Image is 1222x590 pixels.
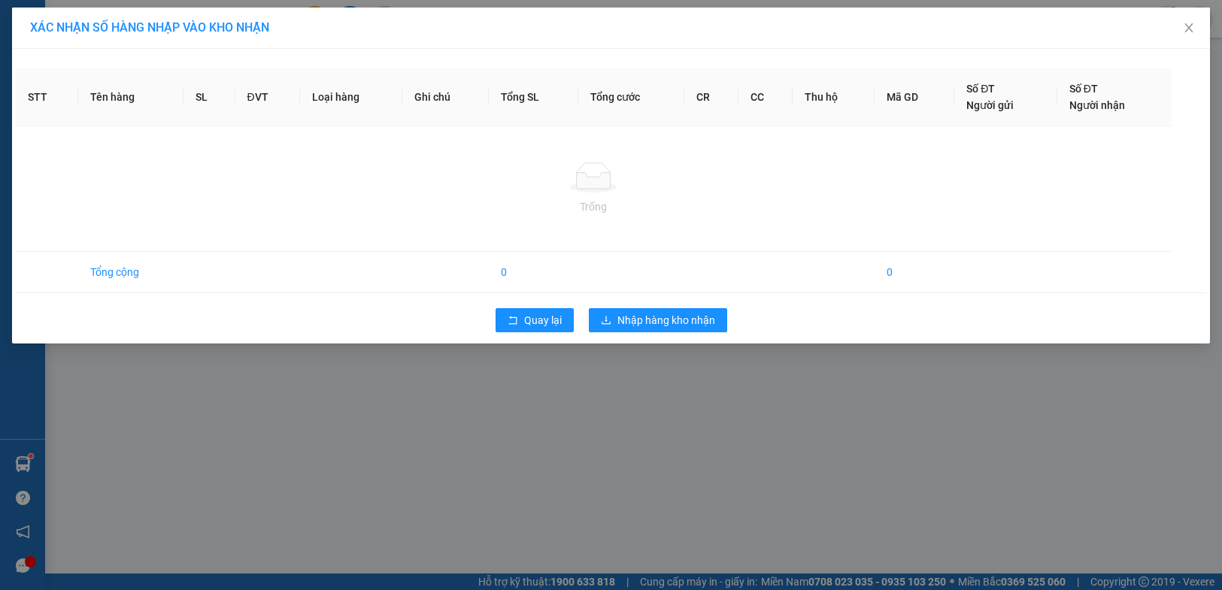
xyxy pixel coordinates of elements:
[508,315,518,327] span: rollback
[28,198,1160,215] div: Trống
[875,252,954,293] td: 0
[402,68,489,126] th: Ghi chú
[30,20,269,35] span: XÁC NHẬN SỐ HÀNG NHẬP VÀO KHO NHẬN
[1168,8,1210,50] button: Close
[1183,22,1195,34] span: close
[496,308,574,332] button: rollbackQuay lại
[875,68,954,126] th: Mã GD
[78,68,183,126] th: Tên hàng
[1069,83,1098,95] span: Số ĐT
[524,312,562,328] span: Quay lại
[578,68,684,126] th: Tổng cước
[235,68,300,126] th: ĐVT
[589,308,727,332] button: downloadNhập hàng kho nhận
[601,315,611,327] span: download
[966,83,995,95] span: Số ĐT
[793,68,875,126] th: Thu hộ
[183,68,235,126] th: SL
[489,68,578,126] th: Tổng SL
[16,68,78,126] th: STT
[684,68,738,126] th: CR
[617,312,715,328] span: Nhập hàng kho nhận
[966,99,1014,111] span: Người gửi
[738,68,793,126] th: CC
[1069,99,1125,111] span: Người nhận
[300,68,402,126] th: Loại hàng
[78,252,183,293] td: Tổng cộng
[489,252,578,293] td: 0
